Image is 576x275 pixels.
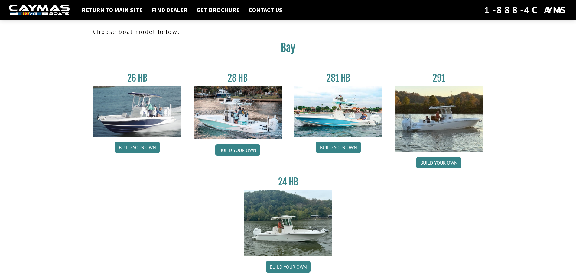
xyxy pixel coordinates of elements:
a: Build your own [416,157,461,168]
img: 291_Thumbnail.jpg [395,86,483,152]
a: Return to main site [79,6,145,14]
a: Build your own [316,142,361,153]
div: 1-888-4CAYMAS [484,3,567,17]
h3: 24 HB [244,176,332,187]
a: Find Dealer [148,6,190,14]
img: 28_hb_thumbnail_for_caymas_connect.jpg [194,86,282,139]
h3: 26 HB [93,72,182,84]
p: Choose boat model below: [93,27,483,36]
img: 24_HB_thumbnail.jpg [244,190,332,256]
h2: Bay [93,41,483,58]
a: Get Brochure [194,6,242,14]
a: Build your own [215,144,260,156]
img: 28-hb-twin.jpg [294,86,383,137]
h3: 28 HB [194,72,282,84]
h3: 281 HB [294,72,383,84]
a: Build your own [266,261,311,273]
img: 26_new_photo_resized.jpg [93,86,182,137]
a: Contact Us [246,6,285,14]
img: white-logo-c9c8dbefe5ff5ceceb0f0178aa75bf4bb51f6bca0971e226c86eb53dfe498488.png [9,5,70,16]
h3: 291 [395,72,483,84]
a: Build your own [115,142,160,153]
